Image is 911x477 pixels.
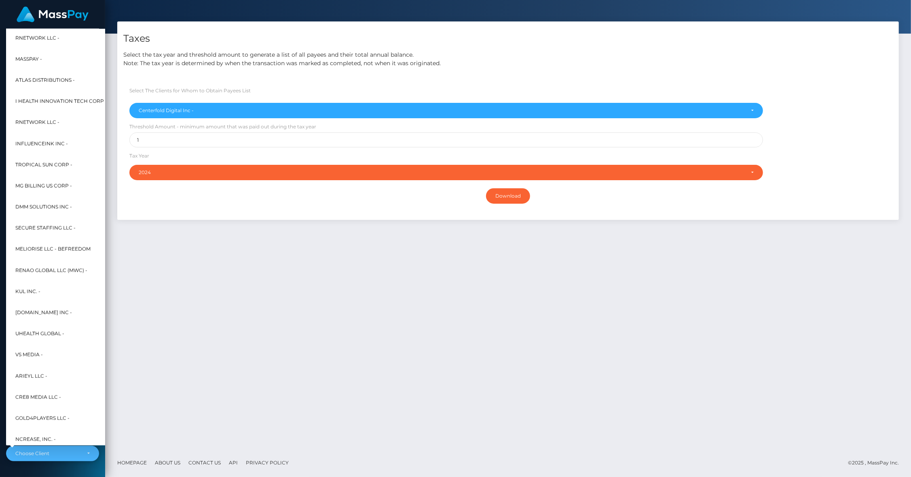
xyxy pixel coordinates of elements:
a: API [226,456,241,469]
div: © 2025 , MassPay Inc. [848,458,905,467]
span: Cre8 Media LLC - [15,392,61,402]
span: InfluenceInk Inc - [15,138,68,149]
input: Download [486,188,530,204]
h4: Taxes [123,32,893,46]
span: Kul Inc. - [15,286,40,297]
span: MG Billing US Corp - [15,181,72,191]
button: Choose Client [6,446,99,461]
a: Contact Us [185,456,224,469]
span: Arieyl LLC - [15,371,47,381]
span: Ncrease, Inc. - [15,434,56,445]
span: Renao Global LLC (MWC) - [15,265,87,276]
span: Secure Staffing LLC - [15,223,76,234]
a: About Us [152,456,184,469]
label: Select The Clients for Whom to Obtain Payees List [129,87,251,94]
div: 2024 [139,169,744,176]
span: Meliorise LLC - BEfreedom [15,244,91,255]
span: Atlas Distributions - [15,75,75,85]
p: Select the tax year and threshold amount to generate a list of all payees and their total annual ... [123,51,893,68]
label: Threshold Amount - minimum amount that was paid out during the tax year [129,123,316,130]
button: Centerfold Digital Inc - [129,103,763,118]
span: MassPay - [15,54,42,64]
div: Centerfold Digital Inc - [139,107,744,114]
span: Tropical Sun Corp - [15,160,72,170]
span: Gold4Players LLC - [15,413,70,424]
img: MassPay Logo [17,6,89,22]
span: I HEALTH INNOVATION TECH CORP - [15,96,107,106]
label: Tax Year [129,152,149,160]
div: Choose Client [15,450,80,457]
span: rNetwork LLC - [15,117,59,128]
a: Privacy Policy [243,456,292,469]
span: [DOMAIN_NAME] INC - [15,307,72,318]
span: DMM Solutions Inc - [15,202,72,212]
span: RNetwork LLC - [15,33,59,43]
a: Homepage [114,456,150,469]
button: 2024 [129,165,763,180]
span: VS Media - [15,350,43,360]
span: UHealth Global - [15,329,64,339]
